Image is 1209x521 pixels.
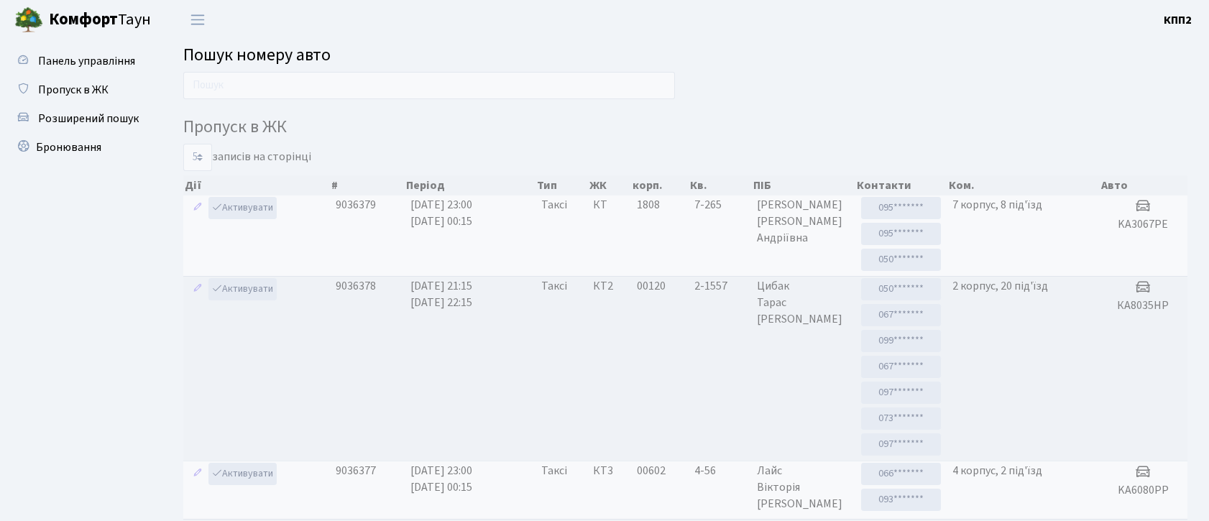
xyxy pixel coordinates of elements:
[855,175,947,195] th: Контакти
[7,133,151,162] a: Бронювання
[189,197,206,219] a: Редагувати
[405,175,535,195] th: Період
[689,175,752,195] th: Кв.
[336,197,376,213] span: 9036379
[1100,175,1188,195] th: Авто
[7,104,151,133] a: Розширений пошук
[38,111,139,126] span: Розширений пошук
[208,278,277,300] a: Активувати
[208,197,277,219] a: Активувати
[1164,11,1192,29] a: КПП2
[410,463,472,495] span: [DATE] 23:00 [DATE] 00:15
[49,8,118,31] b: Комфорт
[183,144,311,171] label: записів на сторінці
[541,278,567,295] span: Таксі
[183,72,675,99] input: Пошук
[7,47,151,75] a: Панель управління
[49,8,151,32] span: Таун
[189,278,206,300] a: Редагувати
[694,197,745,213] span: 7-265
[757,278,849,328] span: Цибак Тарас [PERSON_NAME]
[593,197,625,213] span: КТ
[189,463,206,485] a: Редагувати
[757,463,849,512] span: Лайс Вікторія [PERSON_NAME]
[757,197,849,246] span: [PERSON_NAME] [PERSON_NAME] Андріївна
[947,175,1100,195] th: Ком.
[180,8,216,32] button: Переключити навігацію
[1164,12,1192,28] b: КПП2
[183,144,212,171] select: записів на сторінці
[410,278,472,310] span: [DATE] 21:15 [DATE] 22:15
[694,278,745,295] span: 2-1557
[694,463,745,479] span: 4-56
[752,175,855,195] th: ПІБ
[36,139,101,155] span: Бронювання
[336,278,376,294] span: 9036378
[631,175,689,195] th: корп.
[541,463,567,479] span: Таксі
[183,42,331,68] span: Пошук номеру авто
[541,197,567,213] span: Таксі
[637,463,666,479] span: 00602
[38,82,109,98] span: Пропуск в ЖК
[593,463,625,479] span: КТ3
[410,197,472,229] span: [DATE] 23:00 [DATE] 00:15
[7,75,151,104] a: Пропуск в ЖК
[1105,299,1182,313] h5: КА8035НР
[14,6,43,34] img: logo.png
[330,175,404,195] th: #
[183,117,1187,138] h4: Пропуск в ЖК
[336,463,376,479] span: 9036377
[588,175,631,195] th: ЖК
[637,197,660,213] span: 1808
[1105,218,1182,231] h5: KA3067PE
[208,463,277,485] a: Активувати
[183,175,330,195] th: Дії
[952,278,1048,294] span: 2 корпус, 20 під'їзд
[38,53,135,69] span: Панель управління
[1105,484,1182,497] h5: KA6080PP
[952,463,1042,479] span: 4 корпус, 2 під'їзд
[637,278,666,294] span: 00120
[535,175,588,195] th: Тип
[952,197,1042,213] span: 7 корпус, 8 під'їзд
[593,278,625,295] span: КТ2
